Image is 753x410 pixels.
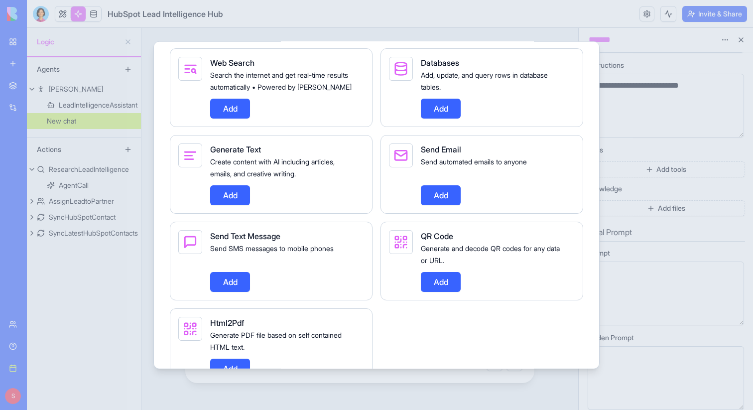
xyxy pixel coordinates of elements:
[210,358,250,378] button: Add
[210,244,334,252] span: Send SMS messages to mobile phones
[421,185,461,205] button: Add
[210,144,261,154] span: Generate Text
[421,144,461,154] span: Send Email
[210,70,352,91] span: Search the internet and get real-time results automatically • Powered by [PERSON_NAME]
[421,231,453,241] span: QR Code
[210,185,250,205] button: Add
[421,57,459,67] span: Databases
[421,272,461,291] button: Add
[421,157,527,165] span: Send automated emails to anyone
[210,231,280,241] span: Send Text Message
[210,157,335,177] span: Create content with AI including articles, emails, and creative writing.
[210,272,250,291] button: Add
[421,244,560,264] span: Generate and decode QR codes for any data or URL.
[421,70,548,91] span: Add, update, and query rows in database tables.
[210,98,250,118] button: Add
[421,98,461,118] button: Add
[210,330,342,351] span: Generate PDF file based on self contained HTML text.
[210,57,254,67] span: Web Search
[210,317,244,327] span: Html2Pdf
